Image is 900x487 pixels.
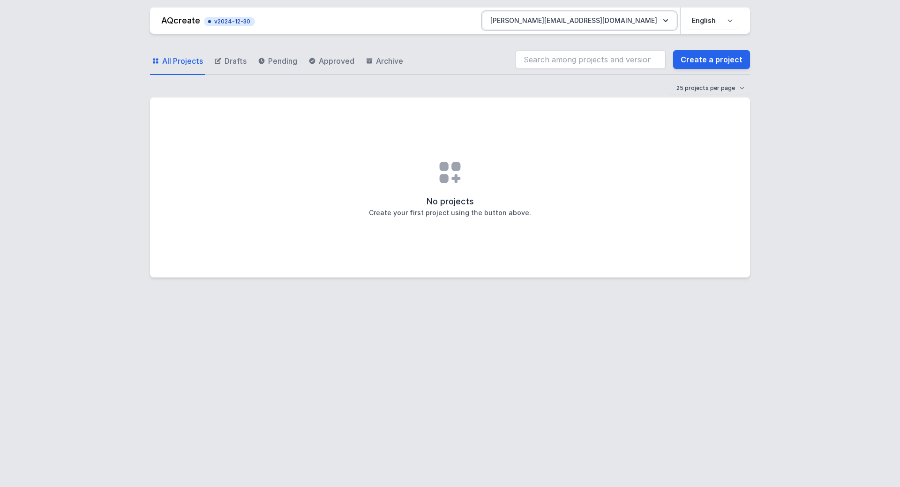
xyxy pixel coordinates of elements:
h2: No projects [427,195,474,208]
button: v2024-12-30 [204,15,255,26]
a: Approved [307,48,356,75]
span: Pending [268,55,297,67]
a: AQcreate [161,15,200,25]
span: Approved [319,55,354,67]
span: Archive [376,55,403,67]
a: Drafts [212,48,248,75]
span: v2024-12-30 [209,18,250,25]
input: Search among projects and versions... [516,50,666,69]
a: Create a project [673,50,750,69]
a: Archive [364,48,405,75]
select: Choose language [686,12,739,29]
span: Drafts [225,55,247,67]
span: All Projects [162,55,203,67]
a: Pending [256,48,299,75]
h3: Create your first project using the button above. [369,208,531,217]
a: All Projects [150,48,205,75]
button: [PERSON_NAME][EMAIL_ADDRESS][DOMAIN_NAME] [483,12,676,29]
